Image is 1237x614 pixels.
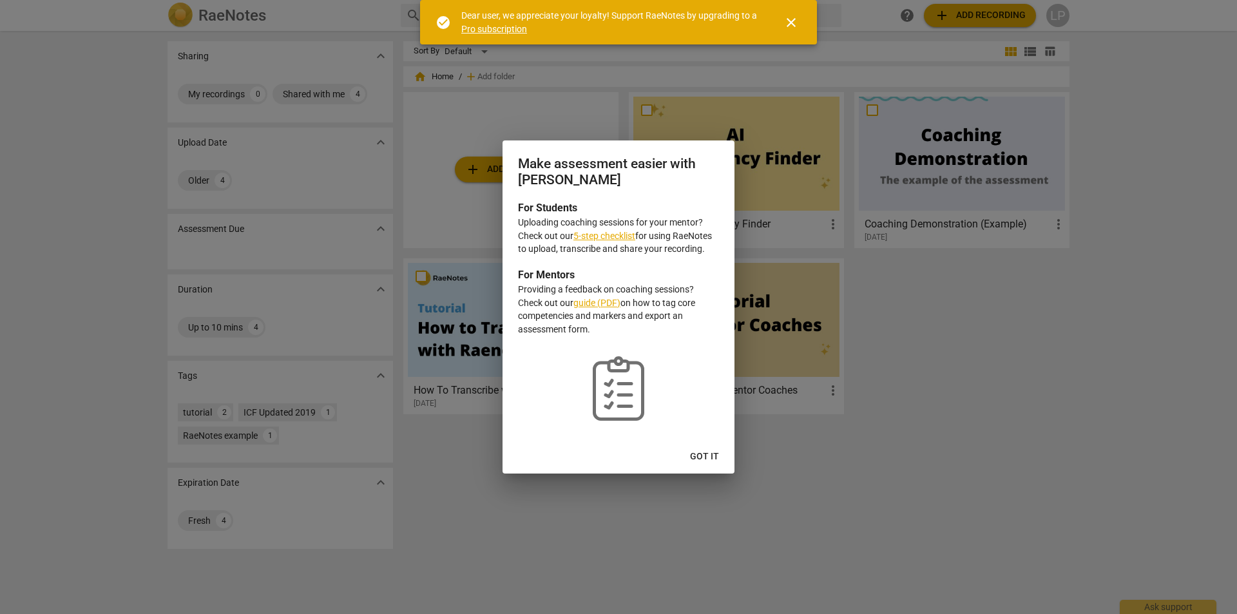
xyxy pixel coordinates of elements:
div: Dear user, we appreciate your loyalty! Support RaeNotes by upgrading to a [461,9,760,35]
b: For Mentors [518,269,575,281]
b: For Students [518,202,577,214]
button: Close [776,7,807,38]
button: Got it [680,445,729,468]
p: Uploading coaching sessions for your mentor? Check out our for using RaeNotes to upload, transcri... [518,216,719,256]
span: Got it [690,450,719,463]
a: guide (PDF) [573,298,620,308]
a: 5-step checklist [573,231,635,241]
a: Pro subscription [461,24,527,34]
span: check_circle [436,15,451,30]
span: close [783,15,799,30]
h2: Make assessment easier with [PERSON_NAME] [518,156,719,187]
p: Providing a feedback on coaching sessions? Check out our on how to tag core competencies and mark... [518,283,719,336]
